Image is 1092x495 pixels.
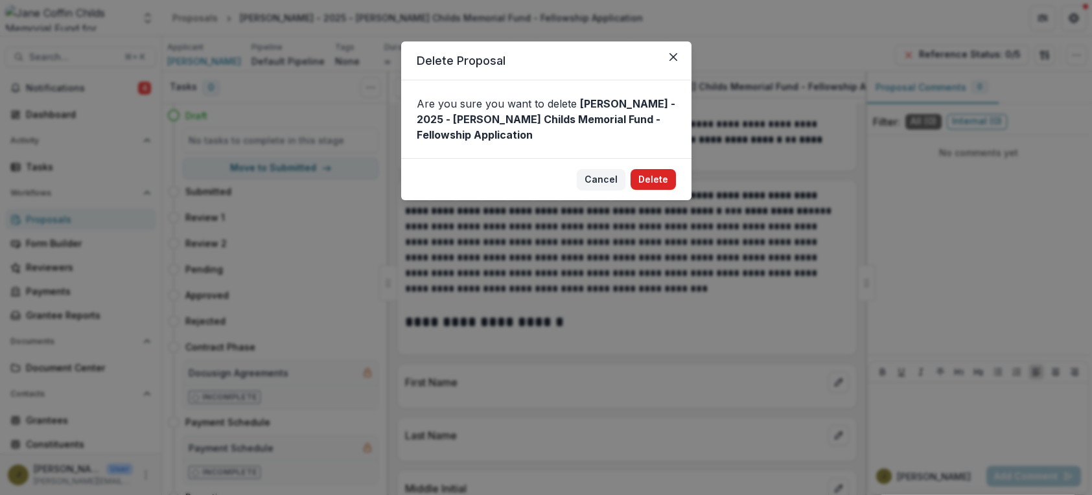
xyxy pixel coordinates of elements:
[577,169,625,190] button: Cancel
[417,97,675,141] strong: [PERSON_NAME] - 2025 - [PERSON_NAME] Childs Memorial Fund - Fellowship Application
[663,47,684,67] button: Close
[631,169,676,190] button: Delete
[401,41,691,80] header: Delete Proposal
[401,80,691,158] div: Are you sure you want to delete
